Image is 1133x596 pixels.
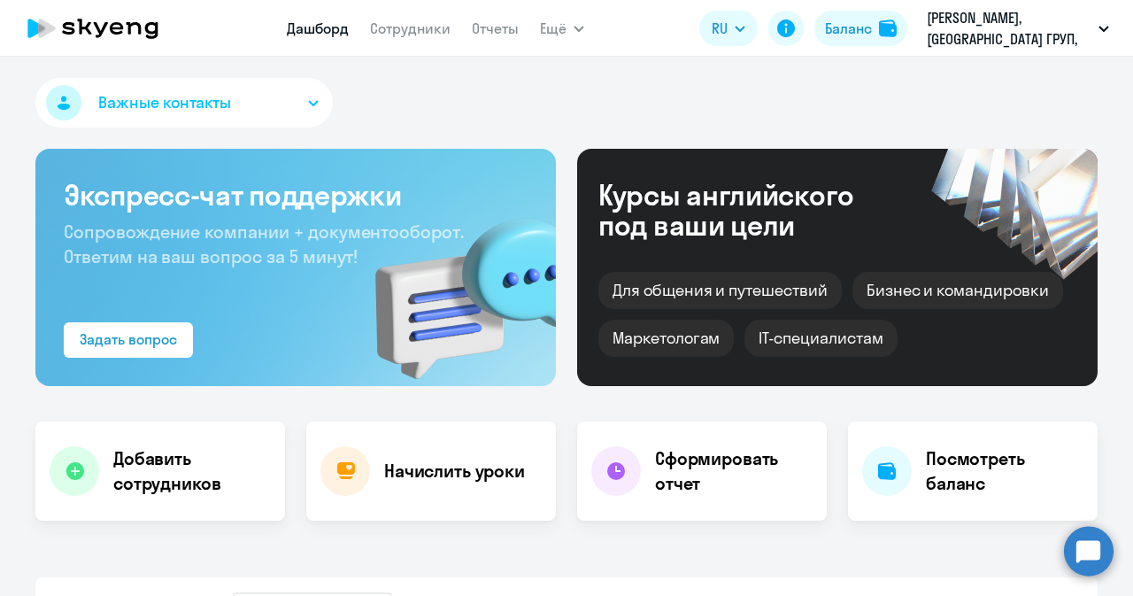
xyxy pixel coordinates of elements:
[879,19,897,37] img: balance
[64,177,528,213] h3: Экспресс-чат поддержки
[98,91,231,114] span: Важные контакты
[927,7,1091,50] p: [PERSON_NAME], [GEOGRAPHIC_DATA] ГРУП, ООО
[472,19,519,37] a: Отчеты
[598,272,842,309] div: Для общения и путешествий
[852,272,1063,309] div: Бизнес и командировки
[918,7,1118,50] button: [PERSON_NAME], [GEOGRAPHIC_DATA] ГРУП, ООО
[64,322,193,358] button: Задать вопрос
[926,446,1083,496] h4: Посмотреть баланс
[384,459,525,484] h4: Начислить уроки
[350,187,556,386] img: bg-img
[699,11,758,46] button: RU
[540,18,566,39] span: Ещё
[287,19,349,37] a: Дашборд
[540,11,584,46] button: Ещё
[64,221,464,267] span: Сопровождение компании + документооборот. Ответим на ваш вопрос за 5 минут!
[712,18,728,39] span: RU
[814,11,907,46] button: Балансbalance
[80,329,177,350] div: Задать вопрос
[113,446,271,496] h4: Добавить сотрудников
[744,320,897,357] div: IT-специалистам
[598,180,901,240] div: Курсы английского под ваши цели
[370,19,451,37] a: Сотрудники
[825,18,872,39] div: Баланс
[655,446,813,496] h4: Сформировать отчет
[598,320,734,357] div: Маркетологам
[35,78,333,128] button: Важные контакты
